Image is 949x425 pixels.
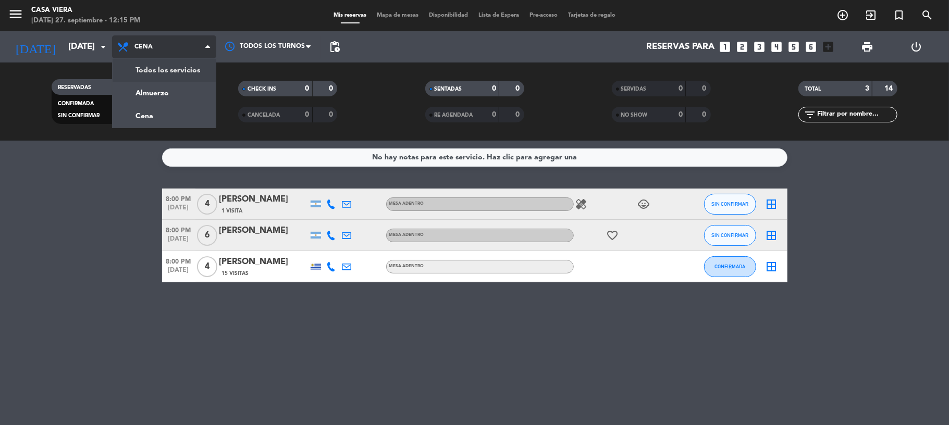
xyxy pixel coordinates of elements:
button: menu [8,6,23,26]
a: Todos los servicios [113,59,216,82]
i: search [921,9,933,21]
strong: 0 [515,111,522,118]
span: TOTAL [805,86,821,92]
i: looks_5 [787,40,801,54]
span: SIN CONFIRMAR [58,113,100,118]
span: pending_actions [328,41,341,53]
i: looks_3 [753,40,767,54]
i: looks_two [736,40,749,54]
span: CONFIRMADA [714,264,745,269]
span: Cena [134,43,153,51]
span: 8:00 PM [162,255,195,267]
span: [DATE] [162,235,195,247]
input: Filtrar por nombre... [816,109,897,120]
a: Cena [113,105,216,128]
i: arrow_drop_down [97,41,109,53]
span: NO SHOW [621,113,648,118]
strong: 0 [702,111,708,118]
span: 15 Visitas [222,269,249,278]
strong: 3 [865,85,869,92]
i: add_box [822,40,835,54]
button: SIN CONFIRMAR [704,225,756,246]
strong: 0 [329,85,335,92]
span: MESA ADENTRO [389,264,424,268]
i: border_all [766,229,778,242]
i: looks_4 [770,40,784,54]
span: SIN CONFIRMAR [711,232,748,238]
i: add_circle_outline [836,9,849,21]
span: Tarjetas de regalo [563,12,621,18]
strong: 0 [679,85,683,92]
i: favorite_border [607,229,619,242]
span: Disponibilidad [424,12,473,18]
span: CANCELADA [248,113,280,118]
span: MESA ADENTRO [389,202,424,206]
strong: 0 [515,85,522,92]
span: 8:00 PM [162,223,195,235]
span: Pre-acceso [524,12,563,18]
strong: 0 [702,85,708,92]
strong: 0 [305,85,310,92]
div: Casa Viera [31,5,140,16]
span: SERVIDAS [621,86,647,92]
i: border_all [766,198,778,210]
i: power_settings_new [910,41,923,53]
span: Lista de Espera [473,12,524,18]
i: turned_in_not [893,9,905,21]
span: CHECK INS [248,86,276,92]
i: border_all [766,260,778,273]
button: CONFIRMADA [704,256,756,277]
span: [DATE] [162,204,195,216]
strong: 0 [492,111,496,118]
span: 4 [197,194,217,215]
i: child_care [638,198,650,210]
span: Reservas para [647,42,715,52]
i: looks_one [719,40,732,54]
a: Almuerzo [113,82,216,105]
strong: 0 [305,111,310,118]
i: menu [8,6,23,22]
i: exit_to_app [865,9,877,21]
i: healing [575,198,588,210]
div: LOG OUT [892,31,941,63]
span: Mis reservas [328,12,372,18]
strong: 14 [884,85,895,92]
span: 4 [197,256,217,277]
span: SENTADAS [435,86,462,92]
span: SIN CONFIRMAR [711,201,748,207]
div: [PERSON_NAME] [219,193,308,206]
div: No hay notas para este servicio. Haz clic para agregar una [372,152,577,164]
span: print [861,41,873,53]
span: MESA ADENTRO [389,233,424,237]
span: Mapa de mesas [372,12,424,18]
button: SIN CONFIRMAR [704,194,756,215]
span: RE AGENDADA [435,113,473,118]
i: looks_6 [805,40,818,54]
i: [DATE] [8,35,63,58]
i: filter_list [804,108,816,121]
strong: 0 [492,85,496,92]
div: [PERSON_NAME] [219,255,308,269]
span: CONFIRMADA [58,101,94,106]
div: [DATE] 27. septiembre - 12:15 PM [31,16,140,26]
strong: 0 [679,111,683,118]
span: 1 Visita [222,207,243,215]
span: 6 [197,225,217,246]
span: RESERVADAS [58,85,91,90]
span: [DATE] [162,267,195,279]
span: 8:00 PM [162,192,195,204]
div: [PERSON_NAME] [219,224,308,238]
strong: 0 [329,111,335,118]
